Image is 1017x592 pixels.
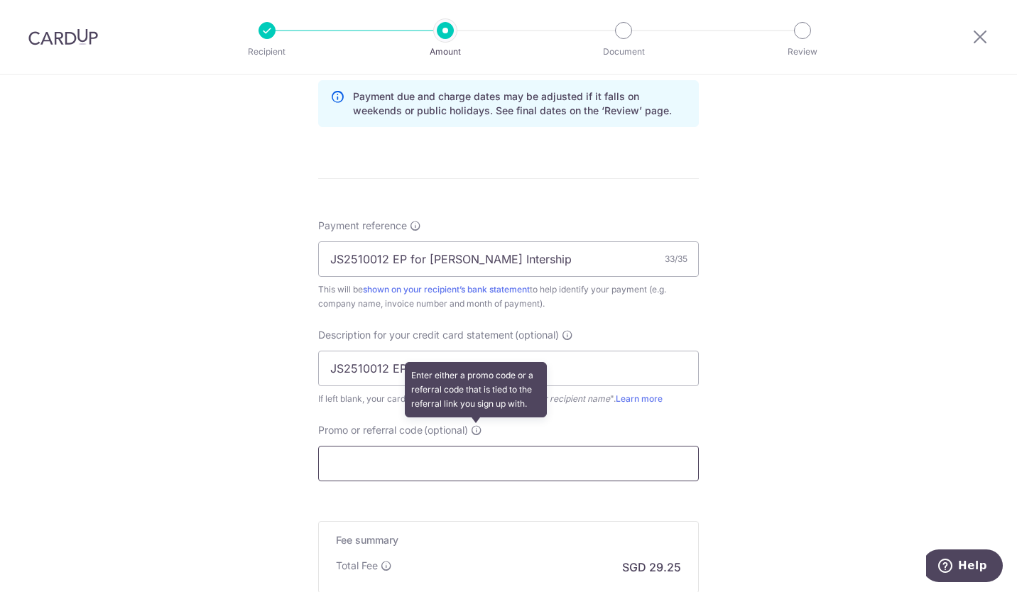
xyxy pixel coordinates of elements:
img: CardUp [28,28,98,45]
p: Payment due and charge dates may be adjusted if it falls on weekends or public holidays. See fina... [353,89,687,118]
a: shown on your recipient’s bank statement [363,284,530,295]
input: Example: Rent [318,351,699,386]
span: Promo or referral code [318,423,423,437]
p: Recipient [214,45,320,59]
p: Review [750,45,855,59]
span: Payment reference [318,219,407,233]
span: (optional) [515,328,559,342]
p: Document [571,45,676,59]
div: This will be to help identify your payment (e.g. company name, invoice number and month of payment). [318,283,699,311]
div: If left blank, your card statement will show "CardUp- ". [318,392,699,406]
p: Total Fee [336,559,378,573]
a: Learn more [616,393,663,404]
i: your recipient name [529,393,610,404]
span: (optional) [424,423,468,437]
div: Enter either a promo code or a referral code that is tied to the referral link you sign up with. [405,362,547,417]
h5: Fee summary [336,533,681,547]
p: Amount [393,45,498,59]
p: SGD 29.25 [622,559,681,576]
span: Description for your credit card statement [318,328,513,342]
div: 33/35 [665,252,687,266]
iframe: Opens a widget where you can find more information [926,549,1003,585]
